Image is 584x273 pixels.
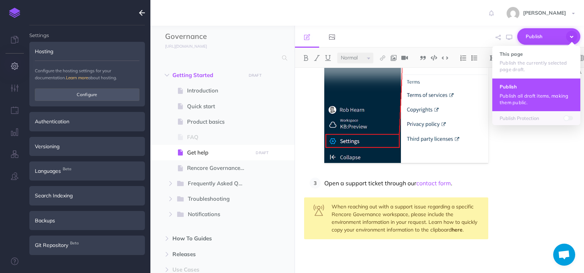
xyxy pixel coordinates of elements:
img: Inline code button [442,55,448,61]
small: DRAFT [249,73,262,78]
a: [URL][DOMAIN_NAME] [150,42,214,50]
span: How To Guides [172,234,241,243]
small: [URL][DOMAIN_NAME] [165,44,207,49]
span: Git Repository [35,241,68,249]
button: DRAFT [253,149,271,157]
img: Headings dropdown button [489,55,496,61]
img: Unordered list button [471,55,478,61]
h4: This page [500,51,573,57]
span: Getting Started [172,71,241,80]
p: Open a support ticket through our . [324,178,488,189]
input: Search [165,51,278,65]
button: This page Publish the currently selected page draft. [492,46,580,78]
span: Notifications [188,210,240,219]
button: Publish Publish all draft items, making them public. [492,78,580,111]
span: Product basics [187,117,251,126]
h4: Publish [500,84,573,89]
img: 25b9847aac5dbfcd06a786ee14657274.jpg [507,7,519,20]
span: Publish [526,31,562,42]
div: When reaching out with a support issue regarding a specific Rencore Governance workspace, please ... [304,197,488,239]
div: Hosting [29,42,145,61]
img: Add image button [390,55,397,61]
div: Git RepositoryBeta [29,236,145,255]
div: Versioning [29,137,145,156]
span: Introduction [187,86,251,95]
span: Rencore Governance Add-Ons [187,164,251,172]
div: Search Indexing [29,186,145,205]
a: Learn more [66,75,88,80]
img: Add video button [401,55,408,61]
div: Backups [29,211,145,230]
span: [PERSON_NAME] [519,10,570,16]
img: Bold button [303,55,309,61]
div: Authentication [29,112,145,131]
button: Configure [35,88,139,101]
img: Create table button [577,55,584,61]
img: Ordered list button [460,55,467,61]
img: Link button [379,55,386,61]
div: LanguagesBeta [29,161,145,181]
span: Beta [68,239,80,247]
a: here [452,226,463,233]
span: Troubleshooting [188,194,240,204]
span: Beta [61,165,73,173]
span: Releases [172,250,241,259]
input: Documentation Name [165,31,251,42]
p: Configure the hosting settings for your documentation. about hosting. [35,67,139,81]
span: Frequently Asked Questions [188,179,251,189]
h4: Settings [29,25,145,38]
img: Blockquote button [420,55,426,61]
img: Underline button [325,55,331,61]
a: Open chat [553,244,575,266]
button: DRAFT [246,71,264,80]
img: logo-mark.svg [9,8,20,18]
span: FAQ [187,133,251,142]
img: Italic button [314,55,320,61]
small: DRAFT [256,150,269,155]
p: Publish Protection [500,115,573,121]
p: Publish all draft items, making them public. [500,92,573,106]
img: Code block button [431,55,437,61]
p: Publish the currently selected page draft. [500,59,573,73]
a: contact form [416,179,451,187]
span: Get help [187,148,251,157]
span: Languages [35,167,61,175]
button: Publish [517,28,580,45]
span: Quick start [187,102,251,111]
